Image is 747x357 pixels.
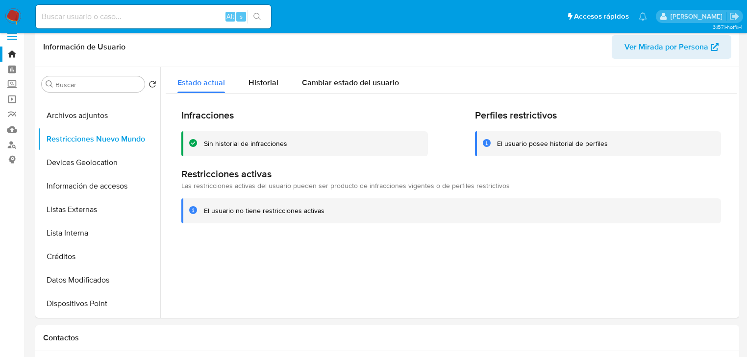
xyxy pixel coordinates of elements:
[36,10,271,23] input: Buscar usuario o caso...
[43,333,731,343] h1: Contactos
[38,104,160,127] button: Archivos adjuntos
[38,151,160,174] button: Devices Geolocation
[38,221,160,245] button: Lista Interna
[38,245,160,268] button: Créditos
[729,11,740,22] a: Salir
[46,80,53,88] button: Buscar
[38,315,160,339] button: Items
[38,292,160,315] button: Dispositivos Point
[38,268,160,292] button: Datos Modificados
[639,12,647,21] a: Notificaciones
[43,42,125,52] h1: Información de Usuario
[247,10,267,24] button: search-icon
[240,12,243,21] span: s
[574,11,629,22] span: Accesos rápidos
[149,80,156,91] button: Volver al orden por defecto
[624,35,708,59] span: Ver Mirada por Persona
[38,198,160,221] button: Listas Externas
[38,127,160,151] button: Restricciones Nuevo Mundo
[55,80,141,89] input: Buscar
[612,35,731,59] button: Ver Mirada por Persona
[38,174,160,198] button: Información de accesos
[226,12,234,21] span: Alt
[713,23,742,31] span: 3.157.1-hotfix-1
[671,12,726,21] p: erika.juarez@mercadolibre.com.mx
